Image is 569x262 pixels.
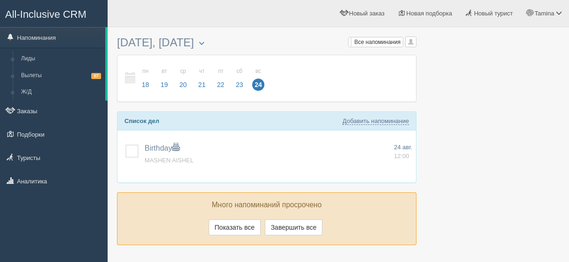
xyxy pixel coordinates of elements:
a: All-Inclusive CRM [0,0,107,26]
span: Все напоминания [354,39,401,45]
a: MASHEN AISHEL [145,157,194,164]
a: чт 21 [193,62,211,95]
span: Новая подборка [406,10,452,17]
span: 19 [158,79,170,91]
small: пт [215,67,227,75]
small: чт [196,67,208,75]
span: 24 авг. [394,144,412,151]
a: Добавить напоминание [343,117,409,125]
span: 22 [215,79,227,91]
a: 24 авг. 12:00 [394,143,412,160]
a: ср 20 [174,62,192,95]
a: вс 24 [249,62,265,95]
h3: [DATE], [DATE] [117,36,416,50]
span: 57 [91,73,101,79]
a: Лиды [17,51,105,67]
a: сб 23 [231,62,248,95]
a: Birthday [145,144,180,152]
button: Показать все [209,219,261,235]
a: пн 18 [137,62,154,95]
span: 24 [252,79,264,91]
span: 12:00 [394,153,409,160]
span: 20 [177,79,189,91]
a: вт 19 [155,62,173,95]
span: Tamina [534,10,554,17]
small: вт [158,67,170,75]
p: Много напоминаний просрочено [124,200,409,211]
small: сб [233,67,246,75]
span: Новый заказ [349,10,385,17]
a: Ж/Д [17,84,105,101]
button: Завершить все [265,219,323,235]
small: вс [252,67,264,75]
span: 18 [139,79,152,91]
span: 21 [196,79,208,91]
a: Вылеты57 [17,67,105,84]
a: пт 22 [212,62,230,95]
small: пн [139,67,152,75]
small: ср [177,67,189,75]
span: Новый турист [474,10,513,17]
span: 23 [233,79,246,91]
span: All-Inclusive CRM [5,8,87,20]
b: Список дел [124,117,159,124]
